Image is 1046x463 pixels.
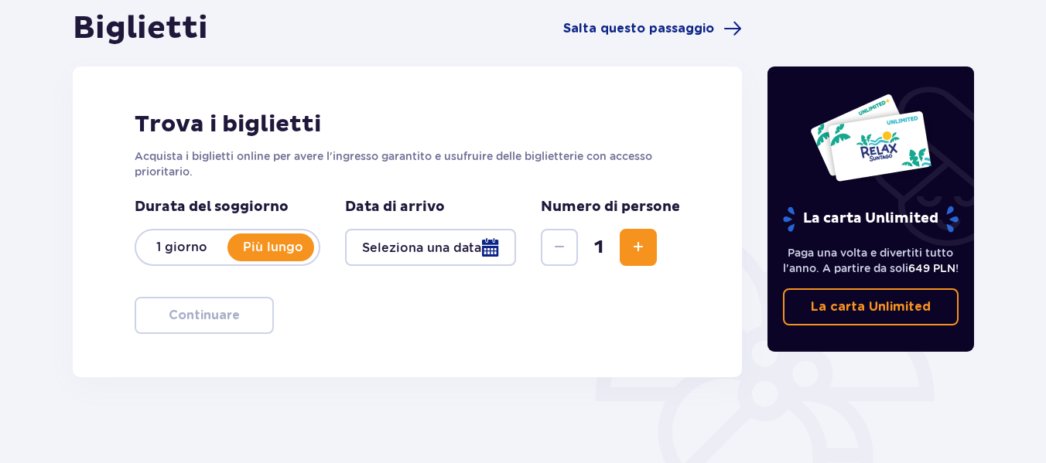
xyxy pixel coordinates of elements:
font: Acquista i biglietti online per avere l'ingresso garantito e usufruire delle biglietterie con acc... [135,150,652,178]
font: Data di arrivo [345,198,445,216]
font: Biglietti [73,9,208,48]
font: 1 [594,236,603,259]
button: Aumento [620,229,657,266]
font: Continuare [169,309,240,322]
font: Salta questo passaggio [563,22,714,35]
button: Diminuire [541,229,578,266]
a: La carta Unlimited [783,288,959,325]
font: Paga una volta e divertiti tutto l'anno. A partire da soli [783,247,954,274]
img: Due tessere d'ingresso a Suntago con la scritta "RELAX ILLIMITATO", su sfondo bianco con foglie t... [809,93,932,182]
font: 649 PLN [908,262,955,274]
font: Più lungo [243,240,303,254]
a: Salta questo passaggio [563,19,742,38]
font: Numero di persone [541,198,680,216]
font: La carta Unlimited [811,301,931,313]
font: 1 giorno [156,240,207,254]
font: Durata del soggiorno [135,198,289,216]
button: Continuare [135,297,274,334]
font: Trova i biglietti [135,110,321,138]
font: La carta Unlimited [803,209,938,227]
font: ! [955,262,959,274]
